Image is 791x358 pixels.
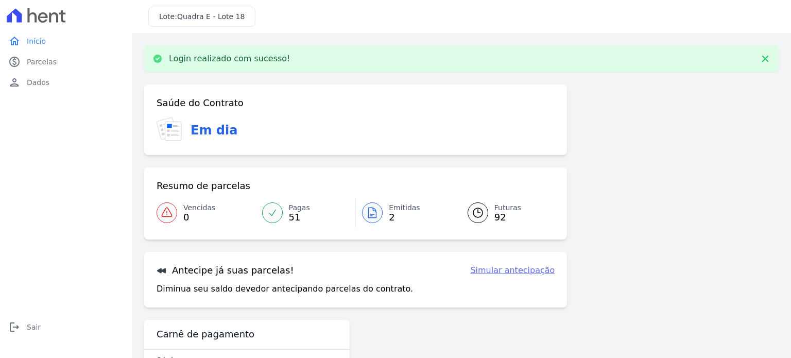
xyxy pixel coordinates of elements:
[389,202,420,213] span: Emitidas
[289,202,310,213] span: Pagas
[157,283,413,295] p: Diminua seu saldo devedor antecipando parcelas do contrato.
[27,77,49,88] span: Dados
[256,198,356,227] a: Pagas 51
[27,322,41,332] span: Sair
[157,328,254,340] h3: Carnê de pagamento
[157,180,250,192] h3: Resumo de parcelas
[4,31,128,52] a: homeInício
[470,264,555,277] a: Simular antecipação
[356,198,455,227] a: Emitidas 2
[8,56,21,68] i: paid
[4,317,128,337] a: logoutSair
[289,213,310,221] span: 51
[494,202,521,213] span: Futuras
[27,36,46,46] span: Início
[455,198,555,227] a: Futuras 92
[4,52,128,72] a: paidParcelas
[4,72,128,93] a: personDados
[157,198,256,227] a: Vencidas 0
[177,12,245,21] span: Quadra E - Lote 18
[183,202,215,213] span: Vencidas
[8,76,21,89] i: person
[157,264,294,277] h3: Antecipe já suas parcelas!
[27,57,57,67] span: Parcelas
[157,97,244,109] h3: Saúde do Contrato
[8,35,21,47] i: home
[183,213,215,221] span: 0
[191,121,237,140] h3: Em dia
[389,213,420,221] span: 2
[494,213,521,221] span: 92
[159,11,245,22] h3: Lote:
[8,321,21,333] i: logout
[169,54,290,64] p: Login realizado com sucesso!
